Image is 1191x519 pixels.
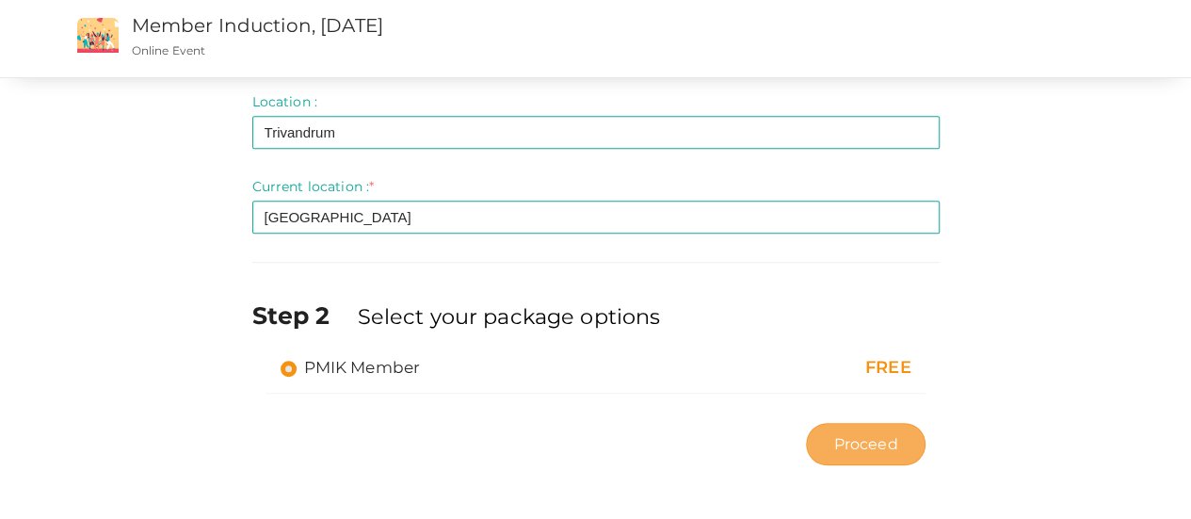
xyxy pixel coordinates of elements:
[357,301,660,332] label: Select your package options
[724,356,910,381] div: FREE
[132,42,728,58] p: Online Event
[806,423,925,465] button: Proceed
[132,14,383,37] a: Member Induction, [DATE]
[833,433,897,455] span: Proceed
[281,356,421,379] label: PMIK Member
[252,299,354,332] label: Step 2
[252,177,375,196] label: Current location :
[252,92,317,111] label: Location :
[77,18,119,53] img: event2.png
